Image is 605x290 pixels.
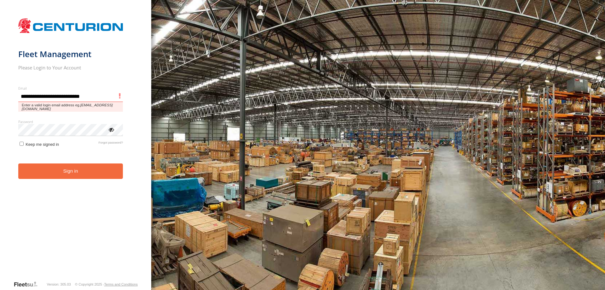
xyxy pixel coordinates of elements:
label: Password [18,119,123,124]
a: Visit our Website [14,281,43,287]
div: ViewPassword [108,126,114,133]
a: Forgot password? [99,141,123,147]
div: Version: 305.03 [47,282,71,286]
span: Keep me signed in [26,142,59,147]
button: Sign in [18,163,123,179]
a: Terms and Conditions [104,282,138,286]
h2: Please Login to Your Account [18,64,123,71]
h1: Fleet Management [18,49,123,59]
form: main [18,15,133,281]
div: © Copyright 2025 - [75,282,138,286]
em: [EMAIL_ADDRESS][DOMAIN_NAME] [22,103,113,111]
input: Keep me signed in [20,142,24,146]
img: Centurion Transport [18,18,123,34]
span: Enter a valid login email address eg. [18,102,123,112]
label: Email [18,86,123,91]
